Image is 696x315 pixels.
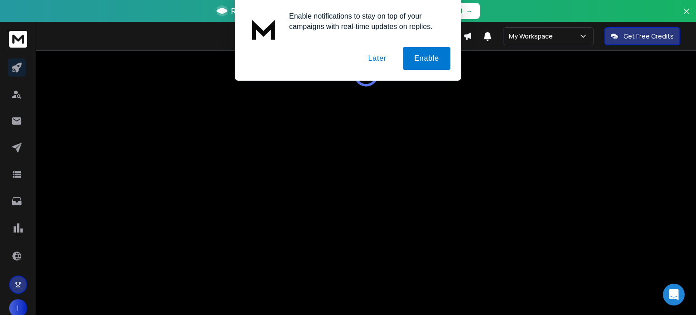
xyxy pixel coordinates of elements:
[282,11,450,32] div: Enable notifications to stay on top of your campaigns with real-time updates on replies.
[403,47,450,70] button: Enable
[246,11,282,47] img: notification icon
[357,47,397,70] button: Later
[663,284,685,305] div: Open Intercom Messenger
